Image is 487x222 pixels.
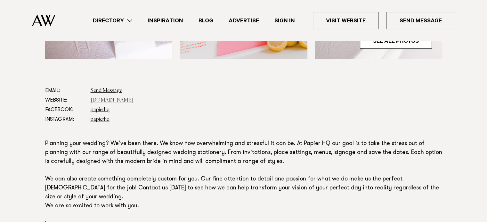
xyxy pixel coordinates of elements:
a: Blog [191,16,221,25]
a: Send Message [386,12,455,29]
a: [DOMAIN_NAME] [91,98,134,103]
a: Directory [85,16,140,25]
a: papierhq [91,117,110,122]
dt: Email: [45,86,85,96]
a: Visit Website [313,12,379,29]
dt: Website: [45,96,85,105]
a: Inspiration [140,16,191,25]
img: Auckland Weddings Logo [32,14,55,26]
dt: Facebook: [45,105,85,115]
a: Send Message [91,88,122,93]
a: Advertise [221,16,267,25]
dt: Instagram: [45,115,85,124]
a: papierhq [91,107,110,112]
a: Sign In [267,16,303,25]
